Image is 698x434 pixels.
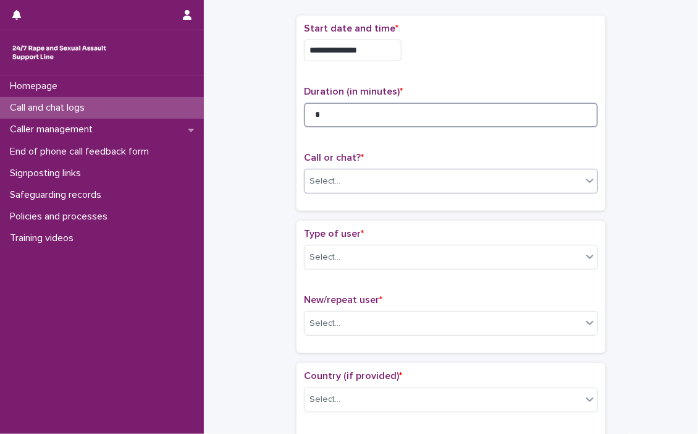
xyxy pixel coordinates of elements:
img: rhQMoQhaT3yELyF149Cw [10,40,109,65]
span: Start date and time [304,23,398,33]
span: Country (if provided) [304,371,402,381]
span: New/repeat user [304,295,382,305]
p: End of phone call feedback form [5,146,159,158]
p: Homepage [5,80,67,92]
p: Signposting links [5,168,91,179]
div: Select... [309,175,340,188]
div: Select... [309,393,340,406]
span: Call or chat? [304,153,364,163]
p: Training videos [5,232,83,244]
div: Select... [309,251,340,264]
p: Safeguarding records [5,189,111,201]
p: Call and chat logs [5,102,95,114]
span: Duration (in minutes) [304,87,403,96]
div: Select... [309,317,340,330]
p: Caller management [5,124,103,135]
p: Policies and processes [5,211,117,223]
span: Type of user [304,229,364,239]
